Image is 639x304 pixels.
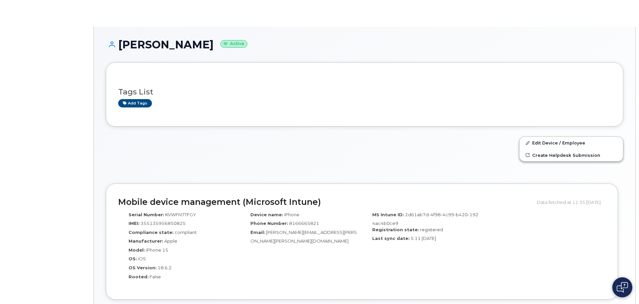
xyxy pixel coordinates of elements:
label: Serial Number: [129,212,164,218]
label: Rooted: [129,274,149,280]
span: 2d61ab7d-4f98-4c99-b420-1924ac4b0ce9 [372,212,478,226]
span: 18.6.2 [158,265,172,270]
span: 5:11 [DATE] [411,236,436,241]
label: Email: [250,229,265,236]
label: Device name: [250,212,283,218]
label: MS Intune ID: [372,212,404,218]
h3: Tags List [118,88,611,96]
span: [PERSON_NAME][EMAIL_ADDRESS][PERSON_NAME][PERSON_NAME][DOMAIN_NAME] [250,230,357,244]
label: IMEI: [129,220,140,227]
span: Apple [164,238,177,244]
label: Phone Number: [250,220,288,227]
span: False [150,274,161,279]
span: iOS [138,256,146,261]
span: iPhone [284,212,299,217]
span: KVWFN7TFGY [165,212,196,217]
label: Registration state: [372,227,419,233]
label: OS: [129,256,137,262]
label: Model: [129,247,145,253]
label: OS Version: [129,265,157,271]
a: Add tags [118,99,152,107]
div: Data fetched at 11:35 [DATE] [537,196,606,209]
span: registered [420,227,443,232]
label: Compliance state: [129,229,174,236]
span: 355135956850825 [141,221,186,226]
img: Open chat [617,282,628,293]
label: Last sync date: [372,235,410,242]
small: Active [220,40,247,48]
a: Edit Device / Employee [519,137,623,149]
a: Create Helpdesk Submission [519,149,623,161]
label: Manufacturer: [129,238,163,244]
span: iPhone 15 [146,247,168,253]
span: compliant [175,230,197,235]
span: 8166665821 [289,221,319,226]
h1: [PERSON_NAME] [106,39,623,50]
h2: Mobile device management (Microsoft Intune) [118,198,532,207]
